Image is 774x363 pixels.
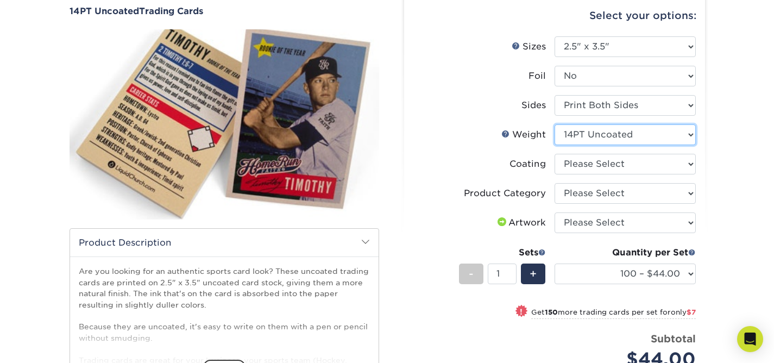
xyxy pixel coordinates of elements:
div: Sets [459,246,546,259]
span: - [469,266,474,282]
span: ! [520,306,523,317]
span: only [671,308,696,316]
div: Sides [521,99,546,112]
div: Quantity per Set [555,246,696,259]
span: 14PT Uncoated [70,6,139,16]
span: + [530,266,537,282]
h2: Product Description [70,229,379,256]
div: Coating [509,158,546,171]
div: Open Intercom Messenger [737,326,763,352]
div: Weight [501,128,546,141]
span: $7 [687,308,696,316]
strong: 150 [545,308,558,316]
strong: Subtotal [651,333,696,345]
div: Sizes [512,40,546,53]
img: 14PT Uncoated 01 [70,17,379,231]
div: Foil [528,70,546,83]
small: Get more trading cards per set for [531,308,696,319]
div: Artwork [495,216,546,229]
div: Product Category [464,187,546,200]
a: 14PT UncoatedTrading Cards [70,6,379,16]
h1: Trading Cards [70,6,379,16]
